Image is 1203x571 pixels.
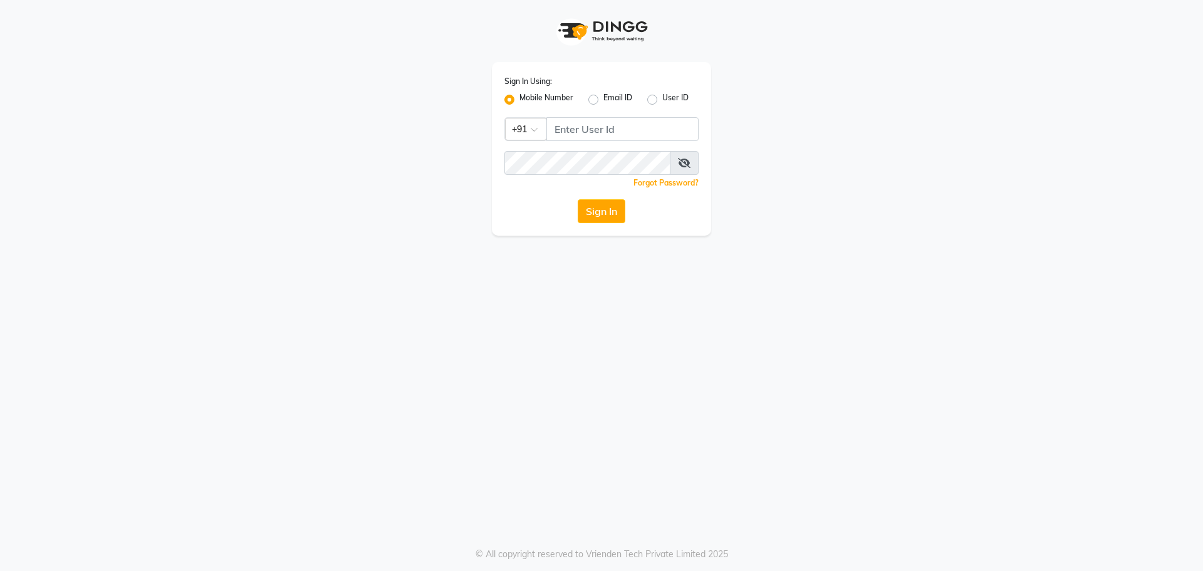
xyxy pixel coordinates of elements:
button: Sign In [578,199,625,223]
label: User ID [662,92,689,107]
a: Forgot Password? [633,178,699,187]
label: Mobile Number [519,92,573,107]
input: Username [546,117,699,141]
label: Email ID [603,92,632,107]
input: Username [504,151,670,175]
label: Sign In Using: [504,76,552,87]
img: logo1.svg [551,13,652,50]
